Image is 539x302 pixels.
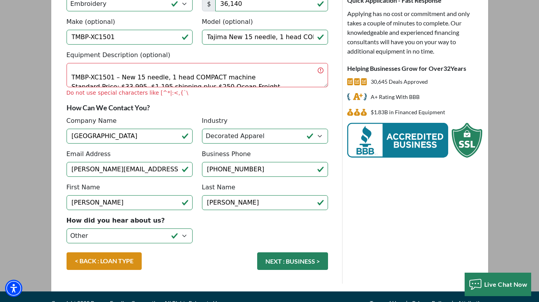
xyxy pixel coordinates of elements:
label: Last Name [202,183,236,192]
label: First Name [67,183,100,192]
label: Model (optional) [202,17,253,27]
button: NEXT : BUSINESS > [257,252,328,270]
div: Do not use special characters like [^*|:<,{`\ [67,89,328,97]
label: Email Address [67,149,111,159]
label: How did you hear about us? [67,216,165,225]
label: Equipment Description (optional) [67,50,170,60]
p: How Can We Contact You? [67,103,328,112]
p: Helping Businesses Grow for Over Years [347,64,482,73]
label: Industry [202,116,228,126]
p: $1,829,942,280 in Financed Equipment [371,108,445,117]
label: Company Name [67,116,117,126]
button: Live Chat Now [465,273,532,296]
span: Live Chat Now [484,280,528,288]
a: < BACK : LOAN TYPE [67,252,142,270]
p: A+ Rating With BBB [371,92,420,102]
p: 30,645 Deals Approved [371,77,428,86]
label: Business Phone [202,149,251,159]
img: BBB Acredited Business and SSL Protection [347,123,482,158]
p: Applying has no cost or commitment and only takes a couple of minutes to complete. Our knowledgea... [347,9,482,56]
iframe: reCAPTCHA [202,216,321,246]
label: Make (optional) [67,17,115,27]
span: 32 [443,65,451,72]
div: Accessibility Menu [5,280,22,297]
